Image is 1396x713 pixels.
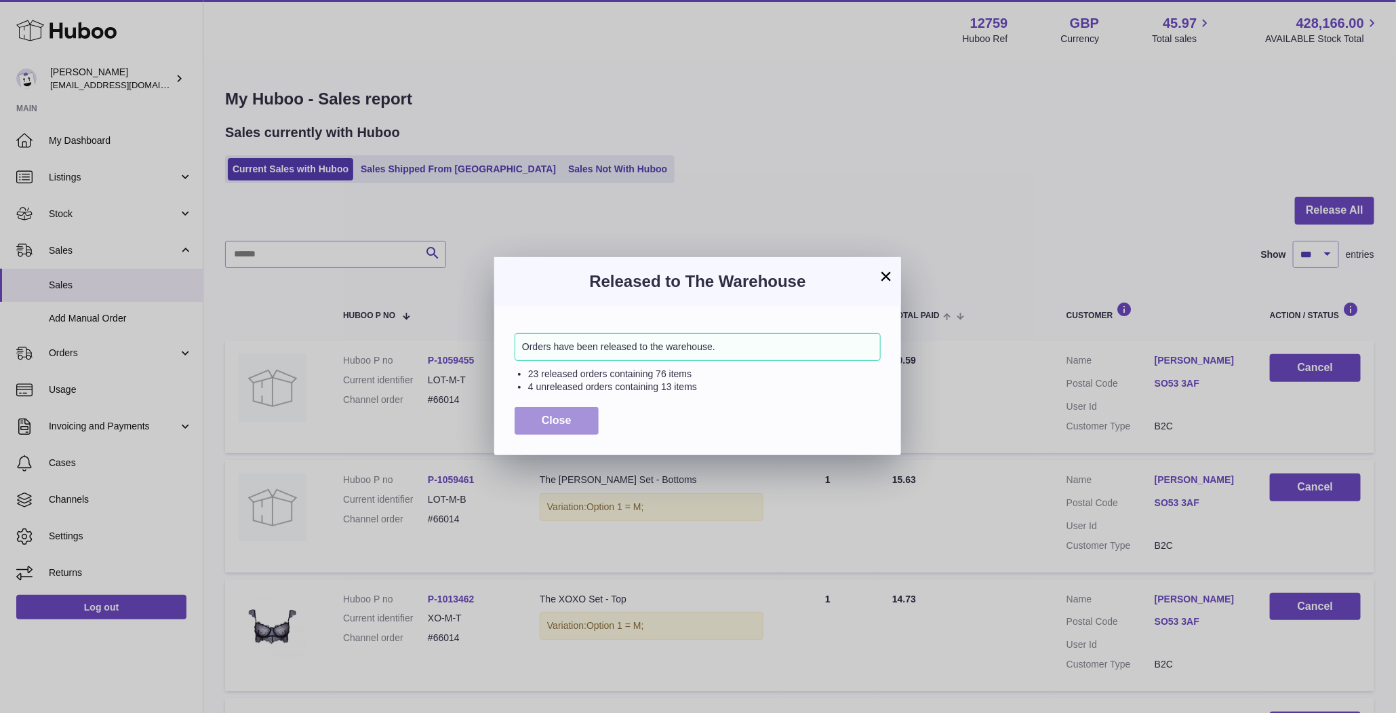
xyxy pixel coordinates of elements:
button: × [878,268,894,284]
h3: Released to The Warehouse [515,271,881,292]
span: Close [542,415,572,426]
li: 23 released orders containing 76 items [528,368,881,381]
div: Orders have been released to the warehouse. [515,333,881,361]
li: 4 unreleased orders containing 13 items [528,381,881,393]
button: Close [515,407,599,435]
